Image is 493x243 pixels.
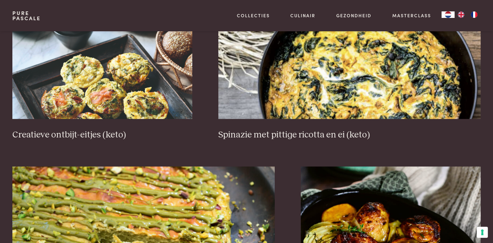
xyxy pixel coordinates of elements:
a: Masterclass [392,12,431,19]
a: FR [468,11,481,18]
div: Language [442,11,455,18]
a: EN [455,11,468,18]
aside: Language selected: Nederlands [442,11,481,18]
button: Uw voorkeuren voor toestemming voor trackingtechnologieën [477,227,488,238]
ul: Language list [455,11,481,18]
h3: Creatieve ontbijt-eitjes (keto) [12,129,192,141]
a: Culinair [290,12,315,19]
a: Gezondheid [336,12,371,19]
a: Collecties [237,12,270,19]
a: NL [442,11,455,18]
a: PurePascale [12,10,41,21]
h3: Spinazie met pittige ricotta en ei (keto) [218,129,481,141]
